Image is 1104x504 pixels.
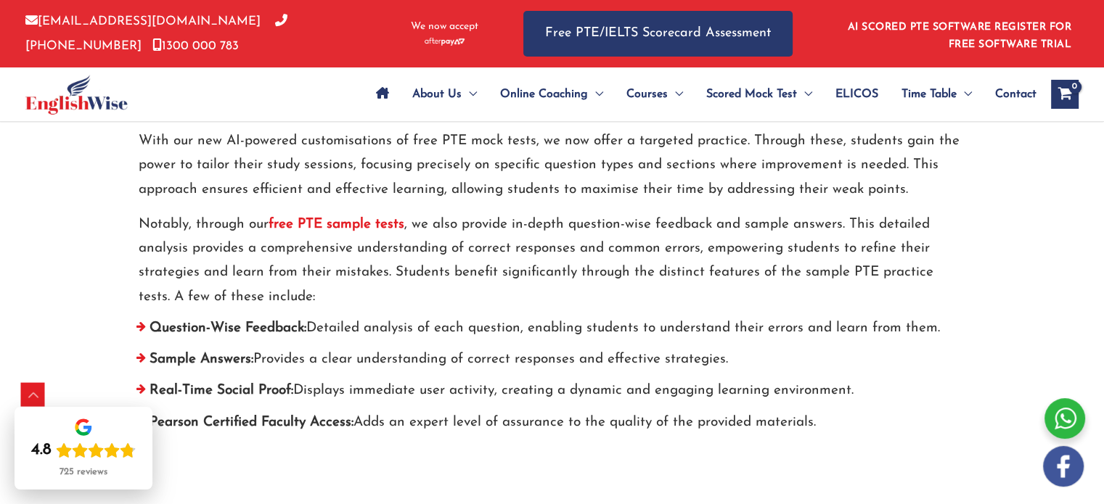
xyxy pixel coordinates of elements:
aside: Header Widget 1 [839,10,1079,57]
span: Online Coaching [500,69,588,120]
span: Menu Toggle [797,69,812,120]
span: About Us [412,69,462,120]
img: cropped-ew-logo [25,75,128,115]
span: Menu Toggle [668,69,683,120]
a: free PTE sample tests [269,218,404,231]
p: With our new AI-powered customisations of free PTE mock tests, we now offer a targeted practice. ... [139,129,966,202]
span: Time Table [901,69,957,120]
span: Scored Mock Test [706,69,797,120]
a: Free PTE/IELTS Scorecard Assessment [523,11,793,57]
div: Rating: 4.8 out of 5 [31,440,136,460]
strong: Question-Wise Feedback: [150,321,306,335]
a: 1300 000 783 [152,40,239,52]
li: Detailed analysis of each question, enabling students to understand their errors and learn from t... [128,316,977,347]
img: white-facebook.png [1043,446,1084,487]
div: 725 reviews [60,466,107,478]
a: [PHONE_NUMBER] [25,15,287,51]
a: [EMAIL_ADDRESS][DOMAIN_NAME] [25,15,261,28]
a: Time TableMenu Toggle [890,69,984,120]
nav: Site Navigation: Main Menu [364,69,1036,120]
a: About UsMenu Toggle [401,69,488,120]
li: Displays immediate user activity, creating a dynamic and engaging learning environment. [128,379,977,410]
span: We now accept [411,20,478,34]
p: Notably, through our , we also provide in-depth question-wise feedback and sample answers. This d... [139,212,966,309]
a: View Shopping Cart, empty [1051,80,1079,109]
strong: Real-Time Social Proof: [150,384,293,397]
a: CoursesMenu Toggle [615,69,695,120]
a: Contact [984,69,1036,120]
a: ELICOS [824,69,890,120]
span: ELICOS [835,69,878,120]
span: Menu Toggle [957,69,972,120]
strong: Sample Answers: [150,352,253,366]
img: Afterpay-Logo [425,38,465,46]
div: 4.8 [31,440,52,460]
li: Adds an expert level of assurance to the quality of the provided materials. [128,410,977,442]
li: Provides a clear understanding of correct responses and effective strategies. [128,347,977,379]
span: Courses [626,69,668,120]
span: Contact [995,69,1036,120]
span: Menu Toggle [462,69,477,120]
span: Menu Toggle [588,69,603,120]
a: AI SCORED PTE SOFTWARE REGISTER FOR FREE SOFTWARE TRIAL [848,22,1072,50]
strong: Pearson Certified Faculty Access: [150,416,353,429]
a: Scored Mock TestMenu Toggle [695,69,824,120]
a: Online CoachingMenu Toggle [488,69,615,120]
